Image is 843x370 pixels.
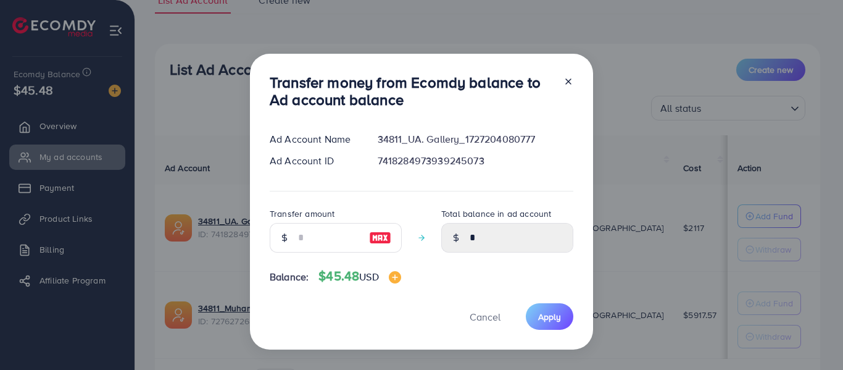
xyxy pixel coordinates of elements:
[270,208,334,220] label: Transfer amount
[260,132,368,146] div: Ad Account Name
[270,270,309,284] span: Balance:
[260,154,368,168] div: Ad Account ID
[318,269,401,284] h4: $45.48
[368,154,583,168] div: 7418284973939245073
[526,303,573,330] button: Apply
[389,271,401,284] img: image
[270,74,554,109] h3: Transfer money from Ecomdy balance to Ad account balance
[359,270,378,284] span: USD
[454,303,516,330] button: Cancel
[470,310,500,324] span: Cancel
[369,230,391,245] img: image
[538,311,561,323] span: Apply
[441,208,551,220] label: Total balance in ad account
[368,132,583,146] div: 34811_UA. Gallery_1727204080777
